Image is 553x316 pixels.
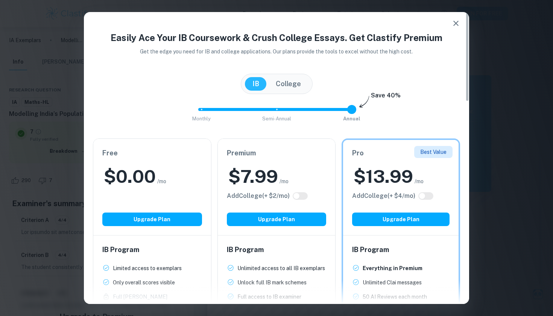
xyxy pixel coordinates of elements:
[227,191,290,201] h6: Click to see all the additional College features.
[415,177,424,185] span: /mo
[420,148,447,156] p: Best Value
[343,116,360,122] span: Annual
[354,164,413,188] h2: $ 13.99
[228,164,278,188] h2: $ 7.99
[352,245,450,255] h6: IB Program
[157,177,166,185] span: /mo
[352,213,450,226] button: Upgrade Plan
[113,278,175,287] p: Only overall scores visible
[245,77,267,91] button: IB
[363,278,422,287] p: Unlimited Clai messages
[359,96,369,108] img: subscription-arrow.svg
[227,213,327,226] button: Upgrade Plan
[113,264,182,272] p: Limited access to exemplars
[104,164,156,188] h2: $ 0.00
[93,31,460,44] h4: Easily Ace Your IB Coursework & Crush College Essays. Get Clastify Premium
[192,116,211,122] span: Monthly
[352,148,450,158] h6: Pro
[102,213,202,226] button: Upgrade Plan
[237,264,325,272] p: Unlimited access to all IB exemplars
[262,116,291,122] span: Semi-Annual
[102,245,202,255] h6: IB Program
[280,177,289,185] span: /mo
[237,278,307,287] p: Unlock full IB mark schemes
[130,47,424,56] p: Get the edge you need for IB and college applications. Our plans provide the tools to excel witho...
[371,91,401,104] h6: Save 40%
[227,245,327,255] h6: IB Program
[102,148,202,158] h6: Free
[268,77,308,91] button: College
[363,264,422,272] p: Everything in Premium
[352,191,415,201] h6: Click to see all the additional College features.
[227,148,327,158] h6: Premium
